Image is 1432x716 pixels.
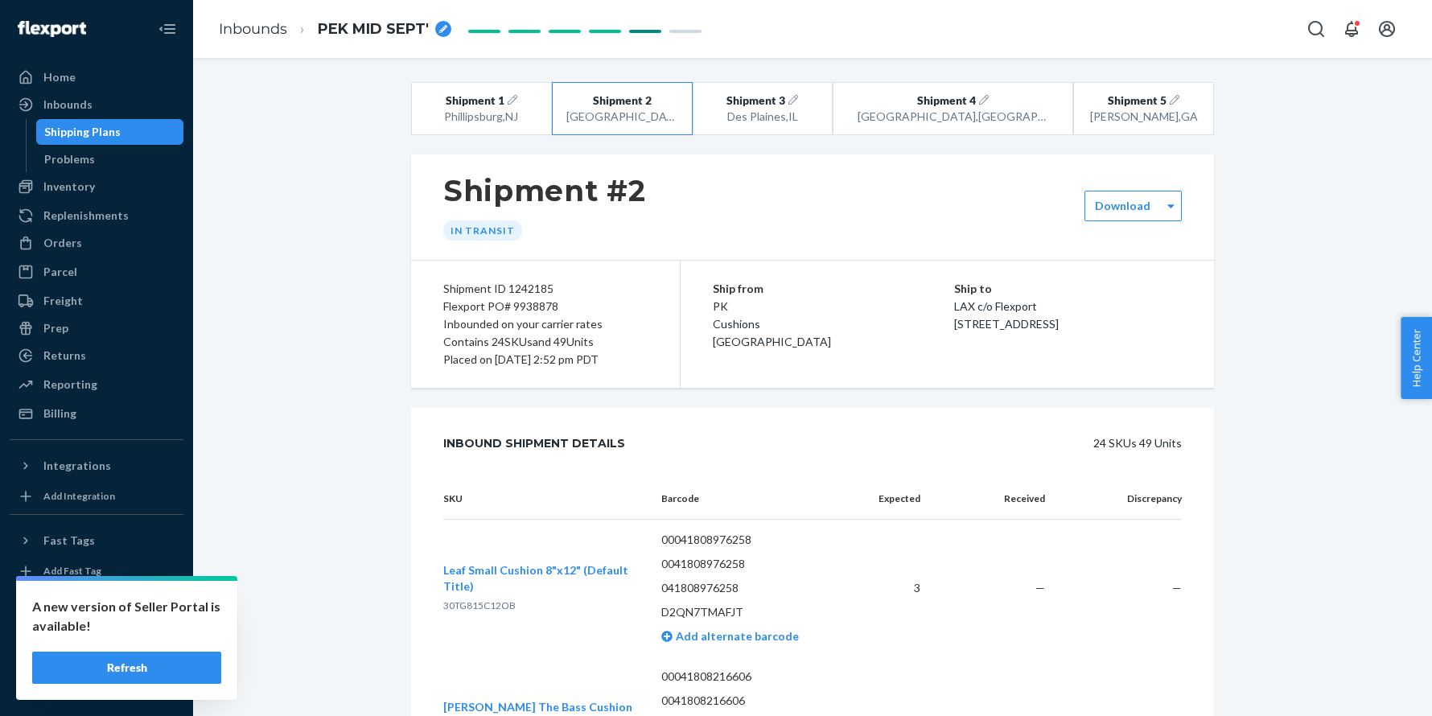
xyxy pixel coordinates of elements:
[954,280,1182,298] p: Ship to
[206,6,464,53] ol: breadcrumbs
[917,93,976,109] span: Shipment 4
[707,109,818,125] div: Des Plaines , IL
[32,597,221,636] p: A new version of Seller Portal is available!
[10,315,183,341] a: Prep
[219,20,287,38] a: Inbounds
[43,69,76,85] div: Home
[443,599,516,611] span: 30TG815C12OB
[10,644,183,669] a: Help Center
[933,479,1057,520] th: Received
[661,693,841,709] p: 0041808216606
[673,629,799,643] span: Add alternate barcode
[858,109,1049,125] div: [GEOGRAPHIC_DATA] , [GEOGRAPHIC_DATA]
[443,280,648,298] div: Shipment ID 1242185
[10,589,183,615] a: Settings
[43,458,111,474] div: Integrations
[426,109,537,125] div: Phillipsburg , NJ
[10,288,183,314] a: Freight
[10,671,183,697] button: Give Feedback
[36,119,184,145] a: Shipping Plans
[44,124,121,140] div: Shipping Plans
[661,604,841,620] p: D2QN7TMAFJT
[43,377,97,393] div: Reporting
[593,93,652,109] span: Shipment 2
[1073,82,1214,135] button: Shipment 5[PERSON_NAME],GA
[10,203,183,228] a: Replenishments
[661,580,841,596] p: 041808976258
[443,562,636,595] button: Leaf Small Cushion 8"x12" (Default Title)
[661,629,799,643] a: Add alternate barcode
[43,320,68,336] div: Prep
[443,174,646,208] h1: Shipment #2
[1172,581,1182,595] span: —
[853,520,933,657] td: 3
[43,264,77,280] div: Parcel
[10,174,183,200] a: Inventory
[10,92,183,117] a: Inbounds
[726,93,785,109] span: Shipment 3
[10,485,183,508] a: Add Integration
[1035,581,1045,595] span: —
[713,280,954,298] p: Ship from
[36,146,184,172] a: Problems
[443,351,648,368] div: Placed on [DATE] 2:52 pm PDT
[443,298,648,315] div: Flexport PO# 9938878
[648,479,854,520] th: Barcode
[446,93,504,109] span: Shipment 1
[43,533,95,549] div: Fast Tags
[1088,109,1200,125] div: [PERSON_NAME] , GA
[713,299,831,348] span: PK Cushions [GEOGRAPHIC_DATA]
[443,563,628,593] span: Leaf Small Cushion 8"x12" (Default Title)
[853,479,933,520] th: Expected
[1371,13,1403,45] button: Open account menu
[443,220,522,241] div: In transit
[1108,93,1167,109] span: Shipment 5
[443,315,648,333] div: Inbounded on your carrier rates
[10,528,183,553] button: Fast Tags
[43,208,129,224] div: Replenishments
[411,82,552,135] button: Shipment 1Phillipsburg,NJ
[151,13,183,45] button: Close Navigation
[661,427,1182,459] div: 24 SKUs 49 Units
[10,453,183,479] button: Integrations
[1401,317,1432,399] button: Help Center
[43,293,83,309] div: Freight
[318,19,429,40] span: PEK MID SEPT'
[661,532,841,548] p: 00041808976258
[43,348,86,364] div: Returns
[10,616,183,642] a: Talk to Support
[10,343,183,368] a: Returns
[552,82,693,135] button: Shipment 2[GEOGRAPHIC_DATA],CA
[1335,13,1368,45] button: Open notifications
[661,669,841,685] p: 00041808216606
[44,151,95,167] div: Problems
[18,21,86,37] img: Flexport logo
[32,652,221,684] button: Refresh
[10,259,183,285] a: Parcel
[43,235,82,251] div: Orders
[566,109,677,125] div: [GEOGRAPHIC_DATA] , CA
[833,82,1073,135] button: Shipment 4[GEOGRAPHIC_DATA],[GEOGRAPHIC_DATA]
[443,427,625,459] div: Inbound Shipment Details
[43,97,93,113] div: Inbounds
[693,82,833,135] button: Shipment 3Des Plaines,IL
[43,489,115,503] div: Add Integration
[43,564,101,578] div: Add Fast Tag
[1300,13,1332,45] button: Open Search Box
[1058,479,1182,520] th: Discrepancy
[10,230,183,256] a: Orders
[443,333,648,351] div: Contains 24 SKUs and 49 Units
[954,317,1059,331] span: [STREET_ADDRESS]
[10,64,183,90] a: Home
[10,401,183,426] a: Billing
[443,479,648,520] th: SKU
[43,405,76,422] div: Billing
[954,298,1182,315] p: LAX c/o Flexport
[43,179,95,195] div: Inventory
[661,556,841,572] p: 0041808976258
[10,560,183,582] a: Add Fast Tag
[1095,198,1150,214] label: Download
[10,372,183,397] a: Reporting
